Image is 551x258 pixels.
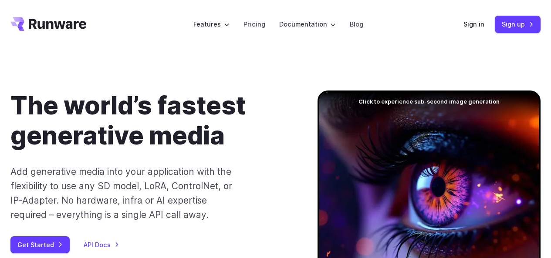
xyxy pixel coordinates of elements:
[10,236,70,253] a: Get Started
[243,19,265,29] a: Pricing
[10,17,86,31] a: Go to /
[463,19,484,29] a: Sign in
[495,16,541,33] a: Sign up
[279,19,336,29] label: Documentation
[84,240,119,250] a: API Docs
[10,90,290,151] h1: The world’s fastest generative media
[350,19,363,29] a: Blog
[193,19,230,29] label: Features
[10,164,234,222] p: Add generative media into your application with the flexibility to use any SD model, LoRA, Contro...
